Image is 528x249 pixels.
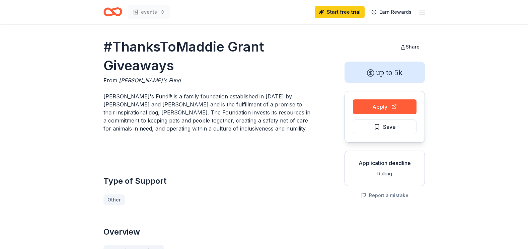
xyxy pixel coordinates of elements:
[103,227,312,237] h2: Overview
[141,8,157,16] span: events
[367,6,416,18] a: Earn Rewards
[353,119,417,134] button: Save
[103,176,312,186] h2: Type of Support
[103,92,312,133] p: [PERSON_NAME]'s Fund® is a family foundation established in [DATE] by [PERSON_NAME] and [PERSON_N...
[353,99,417,114] button: Apply
[406,44,420,50] span: Share
[103,76,312,84] div: From
[119,77,181,84] span: [PERSON_NAME]'s Fund
[383,122,396,131] span: Save
[361,191,408,199] button: Report a mistake
[315,6,365,18] a: Start free trial
[395,40,425,54] button: Share
[350,170,419,178] div: Rolling
[345,62,425,83] div: up to 5k
[350,159,419,167] div: Application deadline
[103,4,122,20] a: Home
[103,194,125,205] a: Other
[128,5,170,19] button: events
[103,37,312,75] h1: #ThanksToMaddie Grant Giveaways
